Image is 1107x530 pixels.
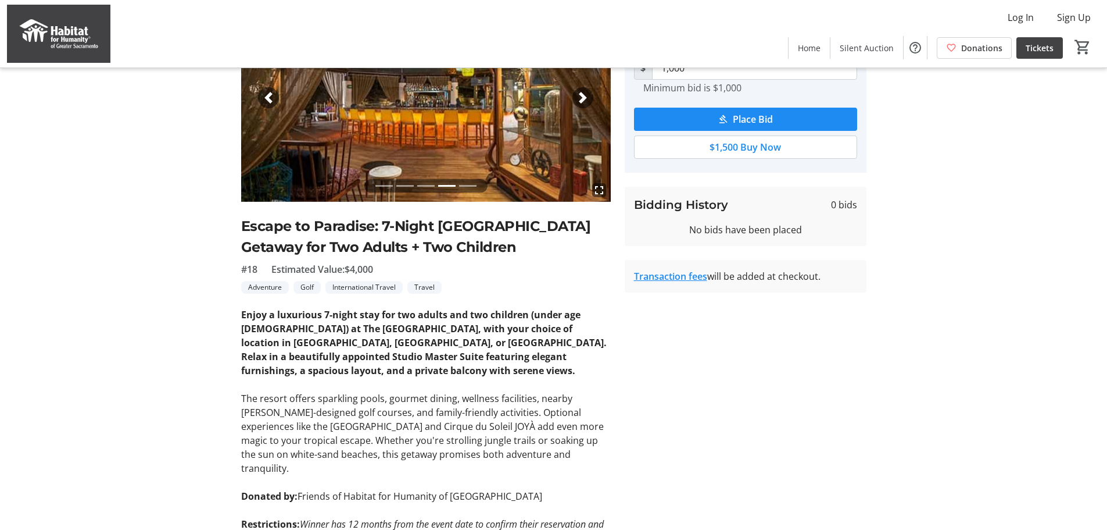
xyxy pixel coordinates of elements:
[293,281,321,294] tr-label-badge: Golf
[904,36,927,59] button: Help
[634,56,653,80] span: $
[733,112,773,126] span: Place Bid
[961,42,1002,54] span: Donations
[241,216,611,258] h2: Escape to Paradise: 7-Night [GEOGRAPHIC_DATA] Getaway for Two Adults + Two Children
[634,269,857,283] div: will be added at checkout.
[1008,10,1034,24] span: Log In
[937,37,1012,59] a: Donations
[710,140,781,154] span: $1,500 Buy Now
[1048,8,1100,27] button: Sign Up
[7,5,110,63] img: Habitat for Humanity of Greater Sacramento's Logo
[998,8,1043,27] button: Log In
[634,136,857,159] button: $1,500 Buy Now
[241,489,611,503] p: Friends of Habitat for Humanity of [GEOGRAPHIC_DATA]
[831,198,857,212] span: 0 bids
[634,270,707,283] a: Transaction fees
[634,108,857,131] button: Place Bid
[241,308,607,377] strong: Enjoy a luxurious 7-night stay for two adults and two children (under age [DEMOGRAPHIC_DATA]) at ...
[634,223,857,237] div: No bids have been placed
[634,196,728,214] h3: Bidding History
[241,392,611,475] p: The resort offers sparkling pools, gourmet dining, wellness facilities, nearby [PERSON_NAME]-desi...
[1026,42,1054,54] span: Tickets
[1072,37,1093,58] button: Cart
[271,262,373,276] span: Estimated Value: $4,000
[1016,37,1063,59] a: Tickets
[592,183,606,197] mat-icon: fullscreen
[407,281,442,294] tr-label-badge: Travel
[798,42,821,54] span: Home
[1057,10,1091,24] span: Sign Up
[840,42,894,54] span: Silent Auction
[241,490,298,503] strong: Donated by:
[241,262,257,276] span: #18
[830,37,903,59] a: Silent Auction
[325,281,403,294] tr-label-badge: International Travel
[241,281,289,294] tr-label-badge: Adventure
[789,37,830,59] a: Home
[643,82,741,94] tr-hint: Minimum bid is $1,000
